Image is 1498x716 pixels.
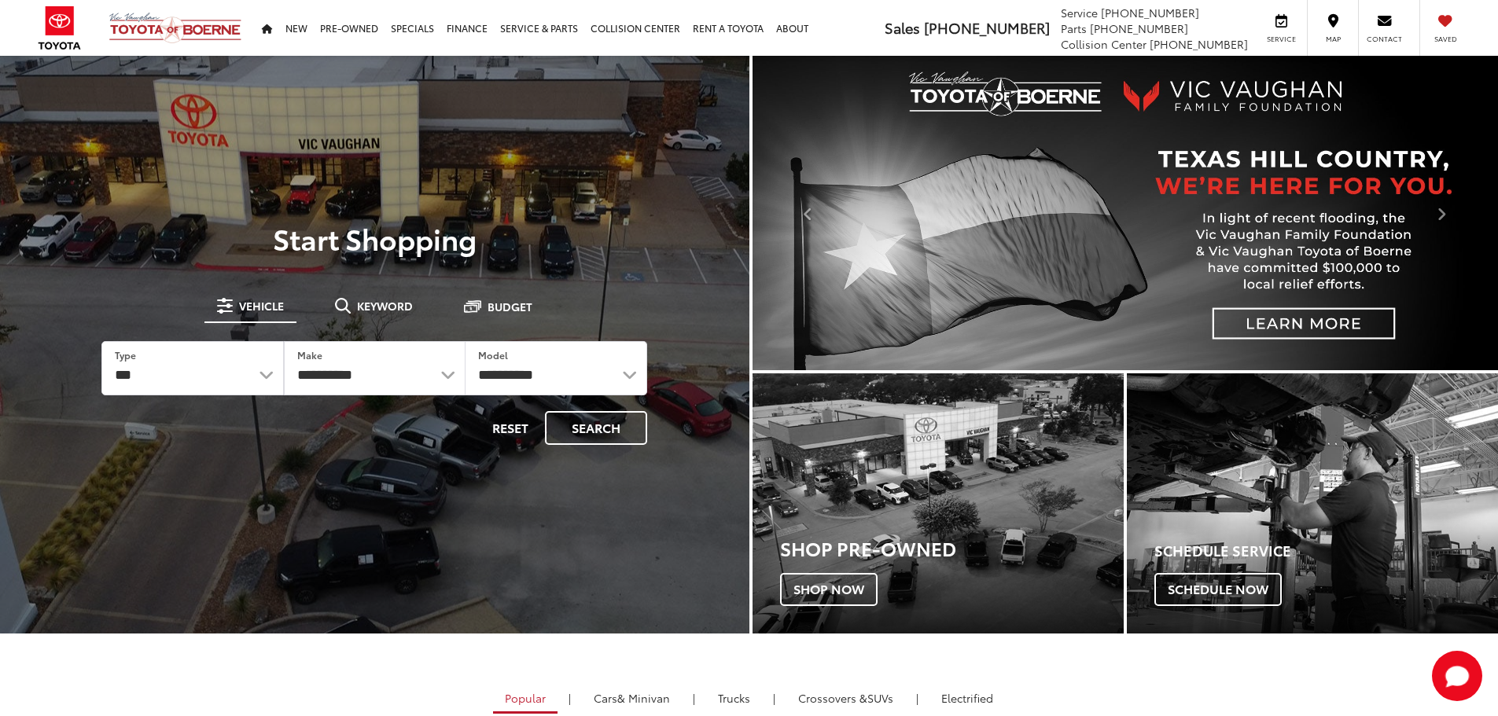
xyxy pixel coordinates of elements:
span: Collision Center [1061,36,1147,52]
span: Budget [488,301,532,312]
span: [PHONE_NUMBER] [924,17,1050,38]
span: Crossovers & [798,690,867,706]
span: Service [1061,5,1098,20]
span: Schedule Now [1154,573,1282,606]
span: Saved [1428,34,1463,44]
button: Toggle Chat Window [1432,651,1482,701]
li: | [689,690,699,706]
li: | [912,690,922,706]
span: Vehicle [239,300,284,311]
li: | [565,690,575,706]
a: Trucks [706,685,762,711]
li: | [769,690,779,706]
a: Popular [493,685,558,714]
button: Reset [479,411,542,445]
svg: Start Chat [1432,651,1482,701]
button: Search [545,411,647,445]
span: Keyword [357,300,413,311]
button: Click to view next picture. [1386,87,1498,339]
span: Parts [1061,20,1087,36]
p: Start Shopping [66,222,683,254]
span: Sales [885,17,920,38]
button: Click to view previous picture. [753,87,864,339]
span: Contact [1367,34,1402,44]
h4: Schedule Service [1154,543,1498,559]
span: [PHONE_NUMBER] [1101,5,1199,20]
span: [PHONE_NUMBER] [1090,20,1188,36]
a: Shop Pre-Owned Shop Now [753,373,1124,633]
div: Toyota [753,373,1124,633]
label: Type [115,348,136,362]
label: Make [297,348,322,362]
h3: Shop Pre-Owned [780,538,1124,558]
a: Cars [582,685,682,711]
label: Model [478,348,508,362]
span: [PHONE_NUMBER] [1150,36,1248,52]
a: Schedule Service Schedule Now [1127,373,1498,633]
img: Vic Vaughan Toyota of Boerne [109,12,242,44]
a: Electrified [929,685,1005,711]
span: Map [1316,34,1350,44]
span: Shop Now [780,573,878,606]
div: Toyota [1127,373,1498,633]
span: & Minivan [617,690,670,706]
a: SUVs [786,685,905,711]
span: Service [1264,34,1299,44]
